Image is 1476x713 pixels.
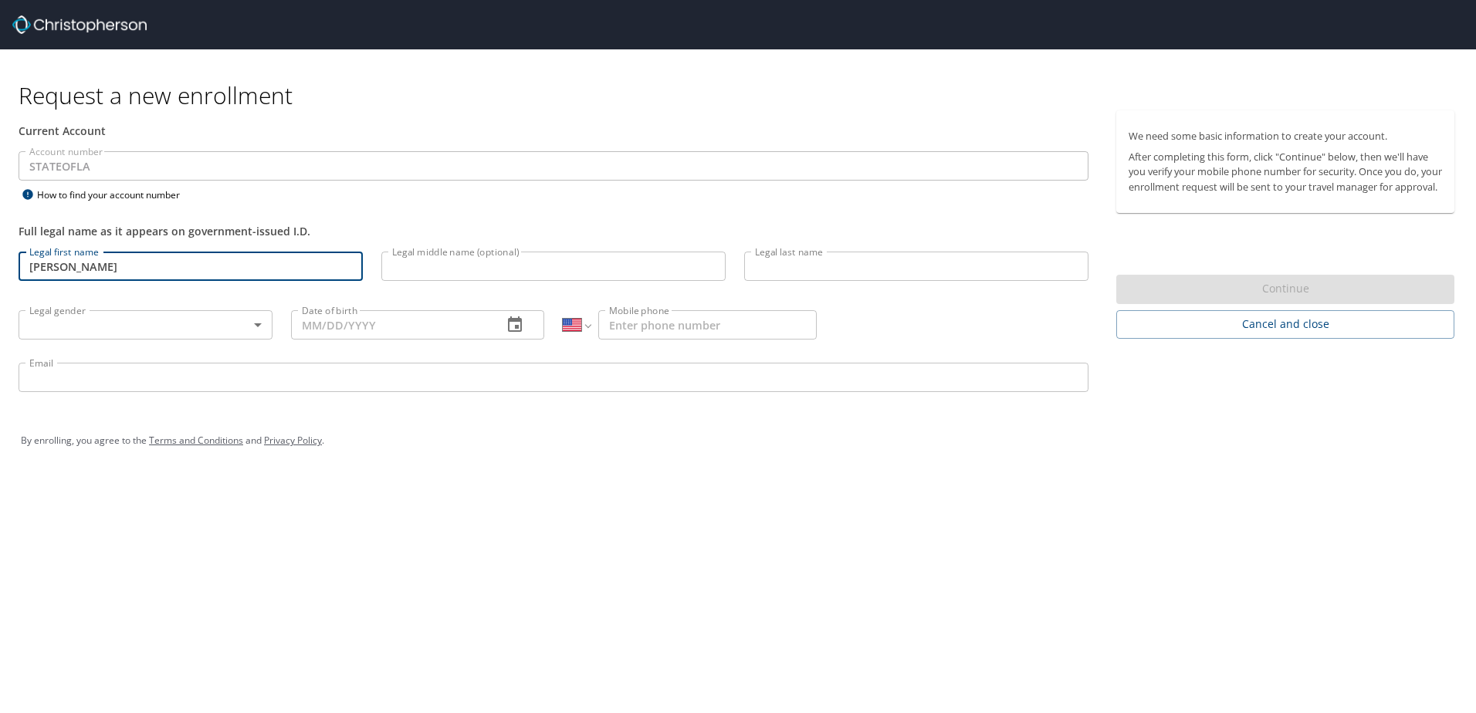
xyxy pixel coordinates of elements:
[598,310,817,340] input: Enter phone number
[19,185,212,204] div: How to find your account number
[149,434,243,447] a: Terms and Conditions
[19,80,1467,110] h1: Request a new enrollment
[19,310,273,340] div: ​
[1129,129,1442,144] p: We need some basic information to create your account.
[19,123,1088,139] div: Current Account
[21,421,1455,460] div: By enrolling, you agree to the and .
[1129,150,1442,194] p: After completing this form, click "Continue" below, then we'll have you verify your mobile phone ...
[264,434,322,447] a: Privacy Policy
[1129,315,1442,334] span: Cancel and close
[19,223,1088,239] div: Full legal name as it appears on government-issued I.D.
[12,15,147,34] img: cbt logo
[291,310,491,340] input: MM/DD/YYYY
[1116,310,1454,339] button: Cancel and close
